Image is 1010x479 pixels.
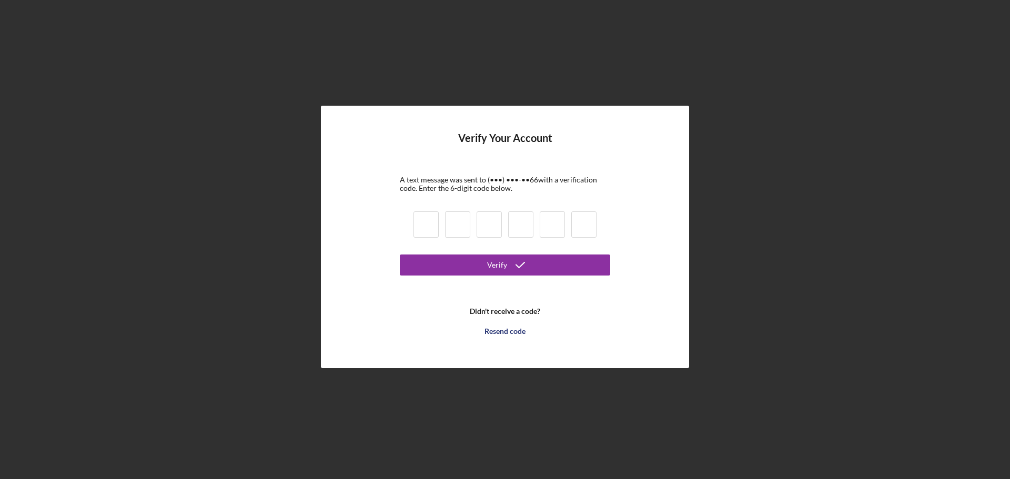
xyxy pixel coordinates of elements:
[470,307,540,315] b: Didn't receive a code?
[487,254,507,276] div: Verify
[484,321,526,342] div: Resend code
[400,254,610,276] button: Verify
[458,132,552,160] h4: Verify Your Account
[400,176,610,192] div: A text message was sent to (•••) •••-•• 66 with a verification code. Enter the 6-digit code below.
[400,321,610,342] button: Resend code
